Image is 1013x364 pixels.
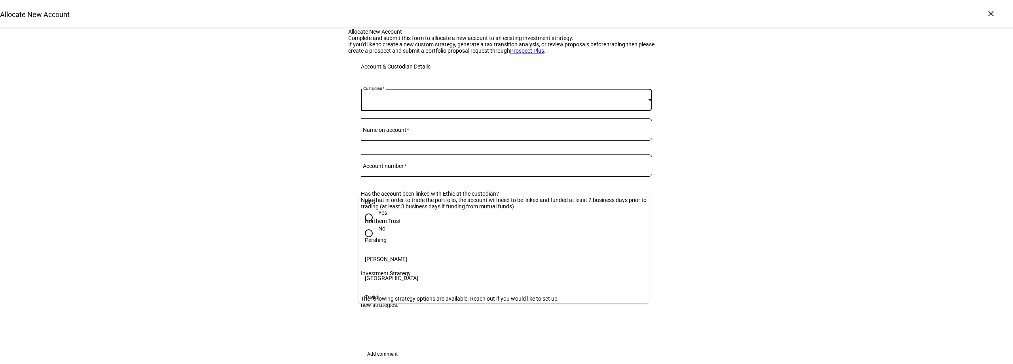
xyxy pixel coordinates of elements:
[365,218,401,224] span: Northern Trust
[365,294,379,300] span: Truist
[365,237,387,243] span: Pershing
[365,275,418,281] span: [GEOGRAPHIC_DATA]
[365,199,375,205] span: NFS
[365,256,407,262] span: [PERSON_NAME]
